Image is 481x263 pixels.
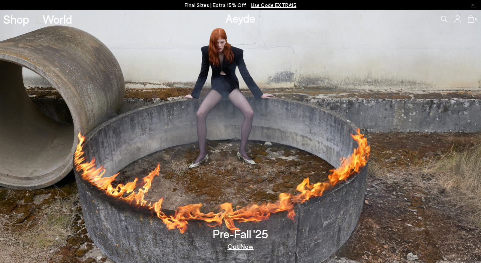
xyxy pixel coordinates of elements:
[474,17,478,21] span: 0
[42,13,72,25] a: World
[213,228,268,240] h3: Pre-Fall '25
[227,243,254,250] a: Out Now
[225,11,256,25] a: Aeyde
[251,2,296,8] span: Navigate to /collections/ss25-final-sizes
[185,1,297,9] p: Final Sizes | Extra 15% Off
[468,15,474,23] a: 0
[3,13,29,25] a: Shop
